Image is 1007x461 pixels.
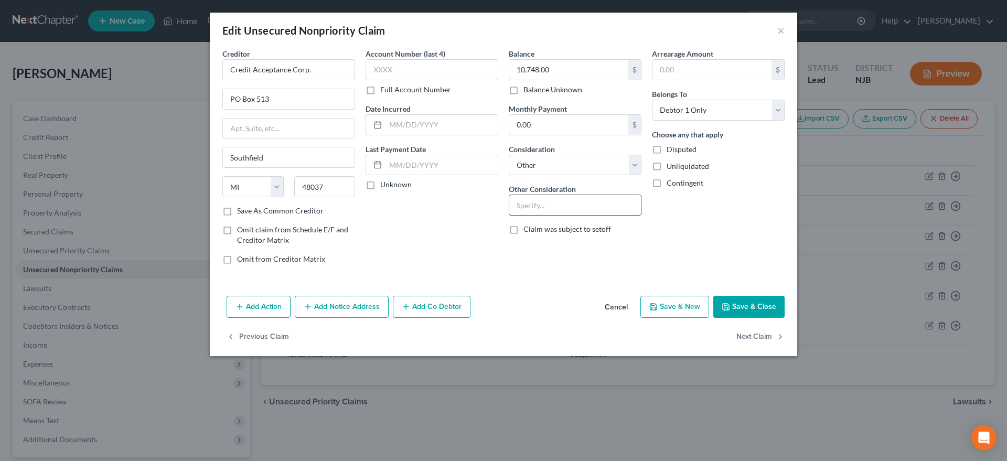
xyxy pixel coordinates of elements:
div: $ [772,60,784,80]
label: Full Account Number [380,84,451,95]
input: Enter address... [223,89,355,109]
button: Next Claim [736,326,785,348]
label: Unknown [380,179,412,190]
div: Edit Unsecured Nonpriority Claim [222,23,385,38]
button: Save & Close [713,296,785,318]
label: Other Consideration [509,184,576,195]
div: $ [628,115,641,135]
span: Unliquidated [667,162,709,170]
label: Arrearage Amount [652,48,713,59]
label: Last Payment Date [366,144,426,155]
span: Belongs To [652,90,687,99]
input: Enter zip... [294,176,356,197]
button: Add Notice Address [295,296,389,318]
label: Balance Unknown [523,84,582,95]
input: MM/DD/YYYY [385,155,498,175]
label: Account Number (last 4) [366,48,445,59]
div: $ [628,60,641,80]
span: Disputed [667,145,697,154]
input: 0.00 [509,60,628,80]
input: Search creditor by name... [222,59,355,80]
label: Choose any that apply [652,129,723,140]
button: Add Action [227,296,291,318]
label: Save As Common Creditor [237,206,324,216]
label: Balance [509,48,534,59]
button: Cancel [596,297,636,318]
label: Monthly Payment [509,103,567,114]
span: Omit from Creditor Matrix [237,254,325,263]
input: Apt, Suite, etc... [223,119,355,138]
input: 0.00 [509,115,628,135]
input: Enter city... [223,147,355,167]
label: Consideration [509,144,555,155]
span: Creditor [222,49,250,58]
span: Contingent [667,178,703,187]
button: × [777,24,785,37]
input: Specify... [509,195,641,215]
button: Add Co-Debtor [393,296,470,318]
input: MM/DD/YYYY [385,115,498,135]
span: Omit claim from Schedule E/F and Creditor Matrix [237,225,348,244]
input: XXXX [366,59,498,80]
button: Previous Claim [227,326,289,348]
label: Date Incurred [366,103,411,114]
input: 0.00 [652,60,772,80]
button: Save & New [640,296,709,318]
span: Claim was subject to setoff [523,224,611,233]
div: Open Intercom Messenger [971,425,997,451]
